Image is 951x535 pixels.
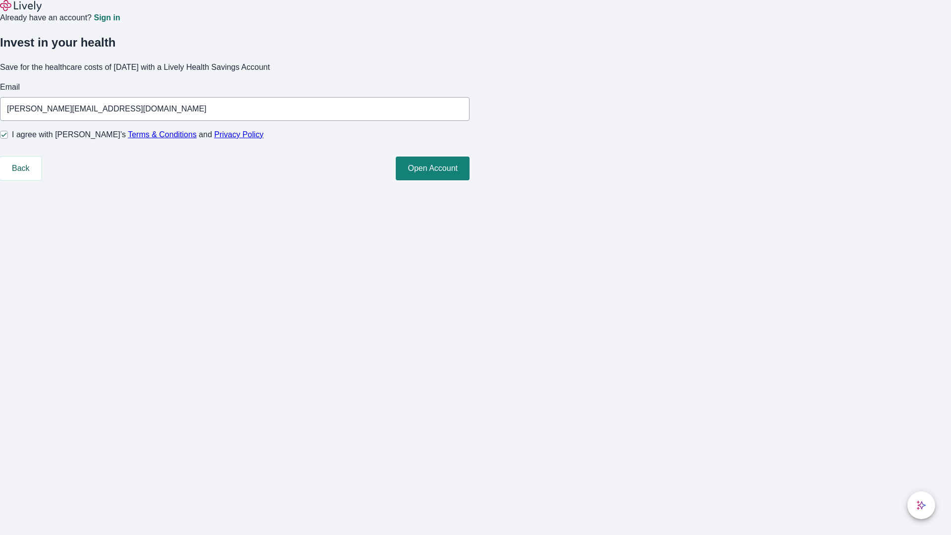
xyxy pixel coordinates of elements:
svg: Lively AI Assistant [916,500,926,510]
a: Sign in [94,14,120,22]
span: I agree with [PERSON_NAME]’s and [12,129,264,141]
button: chat [907,491,935,519]
a: Privacy Policy [214,130,264,139]
button: Open Account [396,157,470,180]
a: Terms & Conditions [128,130,197,139]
